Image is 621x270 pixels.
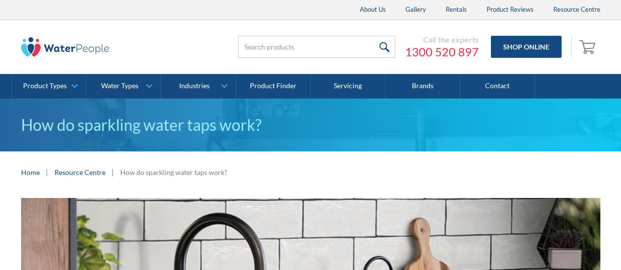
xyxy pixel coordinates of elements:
h1: How do sparkling water taps work? [21,113,600,137]
a: Product Types [12,74,86,98]
a: Brands [385,74,460,98]
img: shopping cart [579,39,598,54]
a: 1300 520 897 [405,45,479,59]
a: Resource Centre [54,167,106,177]
a: Contact [460,74,535,98]
div: Call the experts [405,35,479,45]
a: Servicing [311,74,385,98]
div: Product Types [23,82,67,90]
div: Water Types [101,82,138,90]
a: Water Types [86,74,161,98]
a: Home [21,167,40,177]
div: | [110,166,115,178]
a: Shop Online [491,36,562,58]
a: Industries [161,74,235,98]
div: How do sparkling water taps work? [120,167,227,177]
div: Industries [179,82,210,90]
input: Search products [238,36,395,58]
img: The Water People [21,37,109,57]
a: Open empty cart [577,35,600,59]
div: | [45,166,50,178]
a: Product Finder [236,74,311,98]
